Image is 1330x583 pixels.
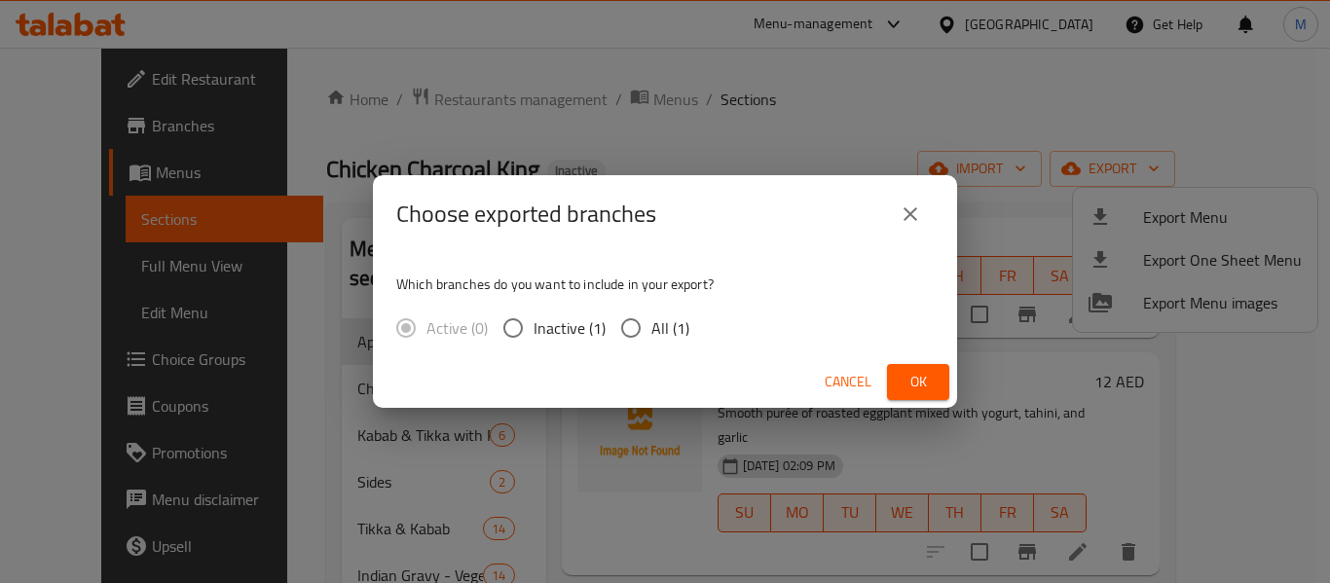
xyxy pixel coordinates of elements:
[396,199,656,230] h2: Choose exported branches
[887,364,949,400] button: Ok
[534,316,606,340] span: Inactive (1)
[651,316,689,340] span: All (1)
[817,364,879,400] button: Cancel
[825,370,871,394] span: Cancel
[396,274,934,294] p: Which branches do you want to include in your export?
[426,316,488,340] span: Active (0)
[903,370,934,394] span: Ok
[887,191,934,237] button: close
